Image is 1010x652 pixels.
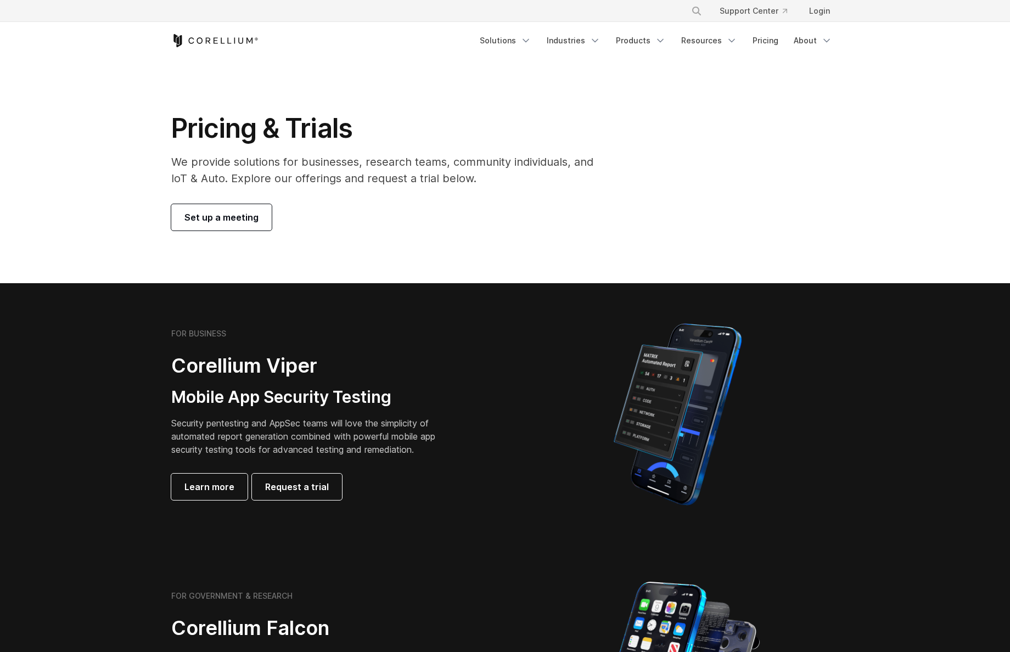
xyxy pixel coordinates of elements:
a: About [787,31,839,50]
div: Navigation Menu [473,31,839,50]
span: Set up a meeting [184,211,259,224]
h2: Corellium Viper [171,353,452,378]
button: Search [687,1,706,21]
p: We provide solutions for businesses, research teams, community individuals, and IoT & Auto. Explo... [171,154,609,187]
a: Resources [675,31,744,50]
h1: Pricing & Trials [171,112,609,145]
span: Request a trial [265,480,329,493]
a: Industries [540,31,607,50]
h6: FOR BUSINESS [171,329,226,339]
a: Set up a meeting [171,204,272,231]
a: Request a trial [252,474,342,500]
h6: FOR GOVERNMENT & RESEARCH [171,591,293,601]
span: Learn more [184,480,234,493]
div: Navigation Menu [678,1,839,21]
a: Pricing [746,31,785,50]
h2: Corellium Falcon [171,616,479,640]
img: Corellium MATRIX automated report on iPhone showing app vulnerability test results across securit... [595,318,760,510]
a: Products [609,31,672,50]
a: Login [800,1,839,21]
a: Corellium Home [171,34,259,47]
p: Security pentesting and AppSec teams will love the simplicity of automated report generation comb... [171,417,452,456]
a: Support Center [711,1,796,21]
a: Solutions [473,31,538,50]
h3: Mobile App Security Testing [171,387,452,408]
a: Learn more [171,474,248,500]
